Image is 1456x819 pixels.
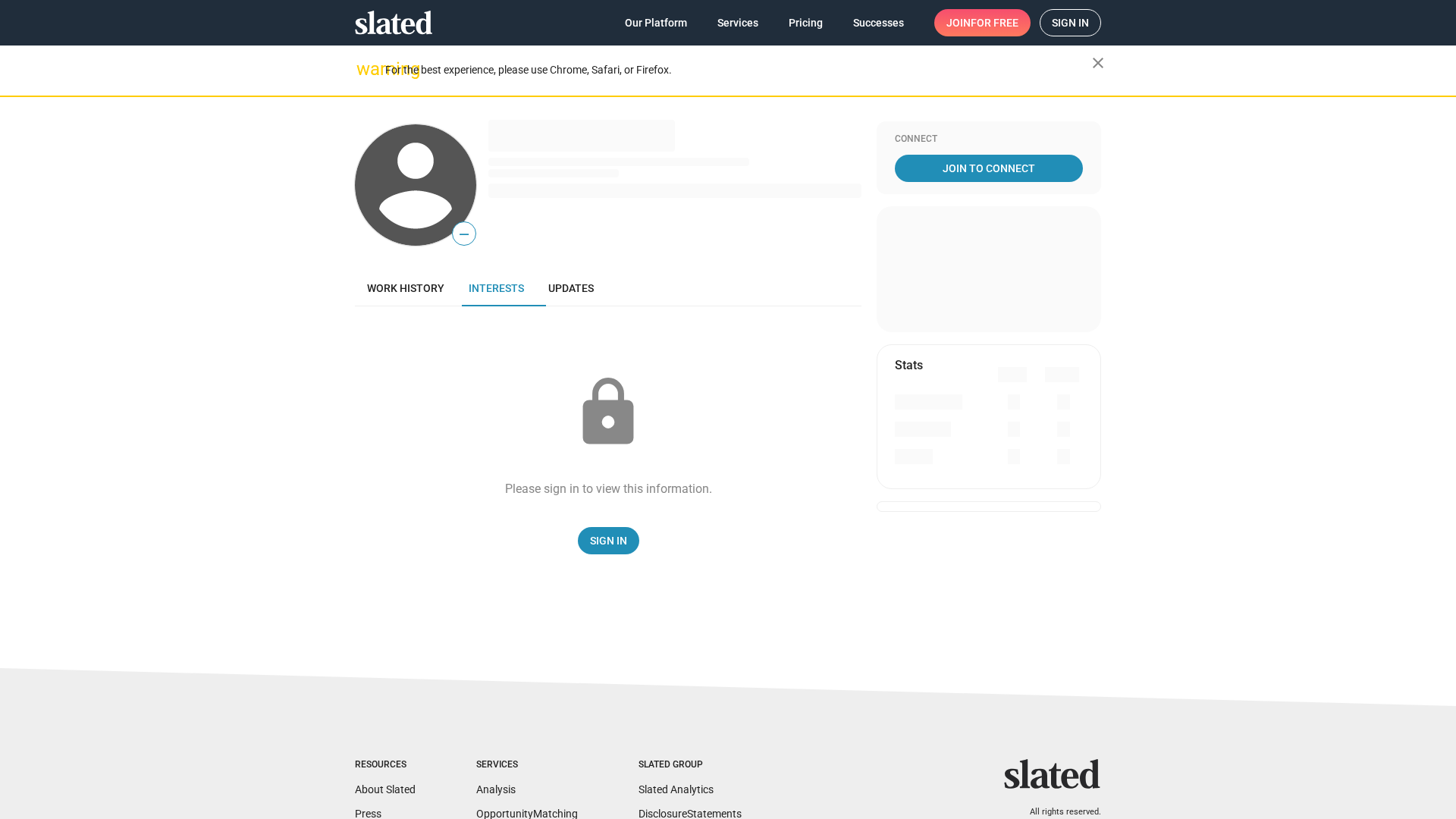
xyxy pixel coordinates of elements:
[355,783,416,795] a: About Slated
[590,527,627,554] span: Sign In
[457,270,536,306] a: Interests
[548,282,594,294] span: Updates
[853,9,904,36] span: Successes
[1089,54,1107,72] mat-icon: close
[705,9,770,36] a: Services
[898,155,1080,182] span: Join To Connect
[789,9,823,36] span: Pricing
[639,759,742,771] div: Slated Group
[355,759,416,771] div: Resources
[1052,10,1089,36] span: Sign in
[453,224,475,244] span: —
[476,759,578,771] div: Services
[476,783,516,795] a: Analysis
[777,9,835,36] a: Pricing
[895,133,1083,146] div: Connect
[639,783,714,795] a: Slated Analytics
[1040,9,1101,36] a: Sign in
[385,60,1092,80] div: For the best experience, please use Chrome, Safari, or Firefox.
[971,9,1018,36] span: for free
[625,9,687,36] span: Our Platform
[469,282,524,294] span: Interests
[355,270,457,306] a: Work history
[895,357,923,373] mat-card-title: Stats
[536,270,606,306] a: Updates
[578,527,639,554] a: Sign In
[934,9,1031,36] a: Joinfor free
[570,375,646,450] mat-icon: lock
[367,282,444,294] span: Work history
[505,481,712,497] div: Please sign in to view this information.
[356,60,375,78] mat-icon: warning
[841,9,916,36] a: Successes
[895,155,1083,182] a: Join To Connect
[613,9,699,36] a: Our Platform
[717,9,758,36] span: Services
[946,9,1018,36] span: Join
